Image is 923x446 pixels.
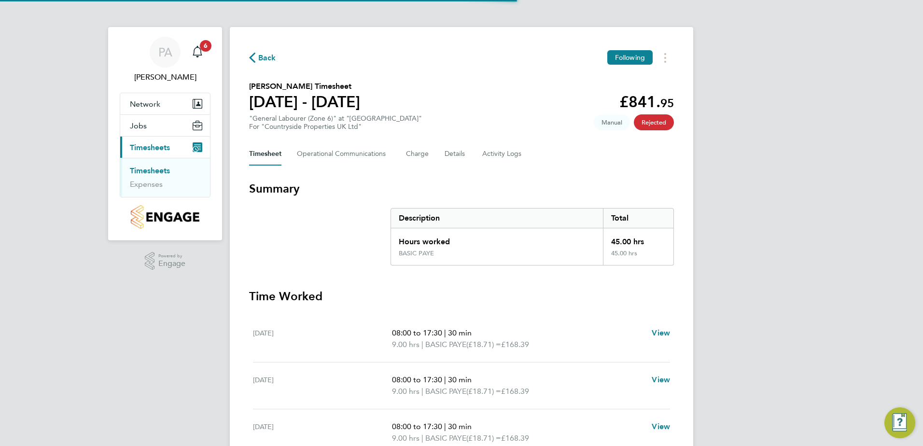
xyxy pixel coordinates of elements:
button: Following [607,50,653,65]
span: 30 min [448,328,472,337]
span: Following [615,53,645,62]
div: [DATE] [253,327,392,350]
button: Jobs [120,115,210,136]
span: 08:00 to 17:30 [392,375,442,384]
img: countryside-properties-logo-retina.png [131,205,199,229]
button: Network [120,93,210,114]
a: View [652,374,670,386]
button: Timesheets [120,137,210,158]
h2: [PERSON_NAME] Timesheet [249,81,360,92]
a: Powered byEngage [145,252,186,270]
div: Description [391,209,603,228]
div: [DATE] [253,421,392,444]
button: Timesheet [249,142,281,166]
div: Summary [391,208,674,265]
span: Back [258,52,276,64]
span: BASIC PAYE [425,432,466,444]
div: Timesheets [120,158,210,197]
span: 30 min [448,375,472,384]
h1: [DATE] - [DATE] [249,92,360,111]
button: Timesheets Menu [657,50,674,65]
div: Hours worked [391,228,603,250]
span: Powered by [158,252,185,260]
span: 95 [660,96,674,110]
nav: Main navigation [108,27,222,240]
span: This timesheet was manually created. [594,114,630,130]
span: £168.39 [501,340,529,349]
span: £168.39 [501,433,529,443]
span: | [444,328,446,337]
span: Engage [158,260,185,268]
app-decimal: £841. [619,93,674,111]
span: Pablo Afzal [120,71,210,83]
a: Expenses [130,180,163,189]
span: This timesheet has been rejected. [634,114,674,130]
span: | [444,375,446,384]
span: BASIC PAYE [425,386,466,397]
button: Activity Logs [482,142,523,166]
span: PA [158,46,172,58]
div: [DATE] [253,374,392,397]
span: £168.39 [501,387,529,396]
span: 9.00 hrs [392,387,420,396]
span: 08:00 to 17:30 [392,422,442,431]
button: Operational Communications [297,142,391,166]
div: BASIC PAYE [399,250,434,257]
a: PA[PERSON_NAME] [120,37,210,83]
a: View [652,327,670,339]
span: | [421,340,423,349]
h3: Summary [249,181,674,196]
span: BASIC PAYE [425,339,466,350]
button: Details [445,142,467,166]
span: Timesheets [130,143,170,152]
span: Network [130,99,160,109]
span: | [421,433,423,443]
div: 45.00 hrs [603,250,673,265]
span: 6 [200,40,211,52]
a: Go to home page [120,205,210,229]
span: View [652,375,670,384]
span: View [652,422,670,431]
a: Timesheets [130,166,170,175]
a: 6 [188,37,207,68]
span: 9.00 hrs [392,433,420,443]
span: | [444,422,446,431]
div: Total [603,209,673,228]
span: (£18.71) = [466,387,501,396]
div: "General Labourer (Zone 6)" at "[GEOGRAPHIC_DATA]" [249,114,422,131]
div: 45.00 hrs [603,228,673,250]
span: | [421,387,423,396]
span: View [652,328,670,337]
span: 08:00 to 17:30 [392,328,442,337]
button: Back [249,52,276,64]
h3: Time Worked [249,289,674,304]
span: 30 min [448,422,472,431]
span: Jobs [130,121,147,130]
span: 9.00 hrs [392,340,420,349]
span: (£18.71) = [466,433,501,443]
a: View [652,421,670,432]
button: Charge [406,142,429,166]
div: For "Countryside Properties UK Ltd" [249,123,422,131]
button: Engage Resource Center [884,407,915,438]
span: (£18.71) = [466,340,501,349]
